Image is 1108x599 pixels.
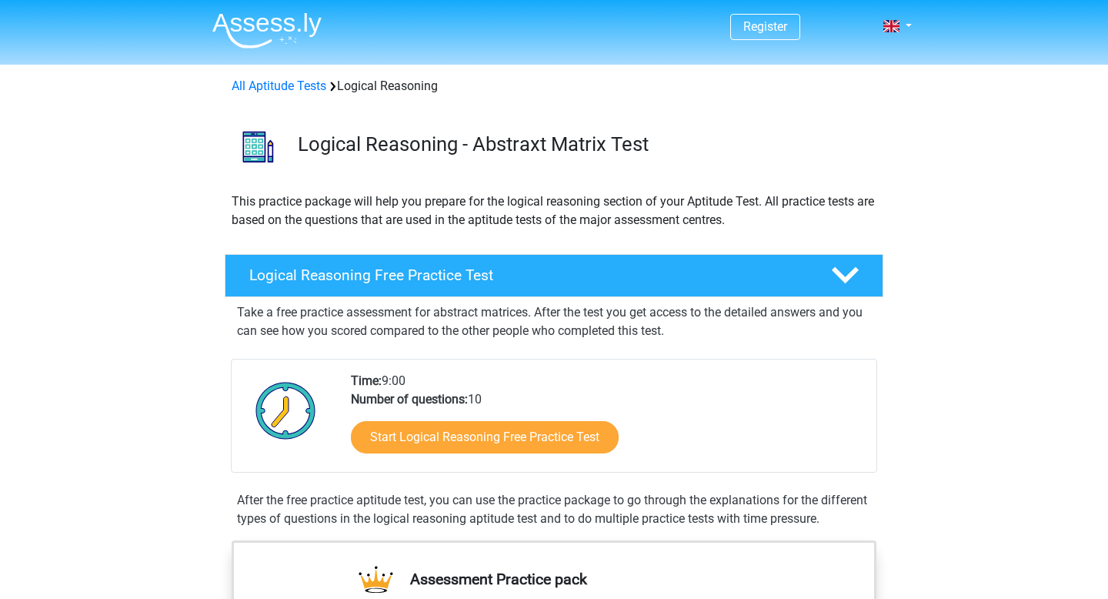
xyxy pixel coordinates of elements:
b: Number of questions: [351,392,468,407]
b: Time: [351,373,382,388]
a: All Aptitude Tests [232,79,326,93]
img: Assessly [212,12,322,49]
h4: Logical Reasoning Free Practice Test [249,266,806,284]
a: Logical Reasoning Free Practice Test [219,254,889,297]
h3: Logical Reasoning - Abstraxt Matrix Test [298,132,871,156]
div: After the free practice aptitude test, you can use the practice package to go through the explana... [231,491,877,528]
img: logical reasoning [225,114,291,179]
a: Register [743,19,787,34]
a: Start Logical Reasoning Free Practice Test [351,421,619,453]
div: 9:00 10 [339,372,876,472]
p: Take a free practice assessment for abstract matrices. After the test you get access to the detai... [237,303,871,340]
img: Clock [247,372,325,449]
div: Logical Reasoning [225,77,883,95]
p: This practice package will help you prepare for the logical reasoning section of your Aptitude Te... [232,192,876,229]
